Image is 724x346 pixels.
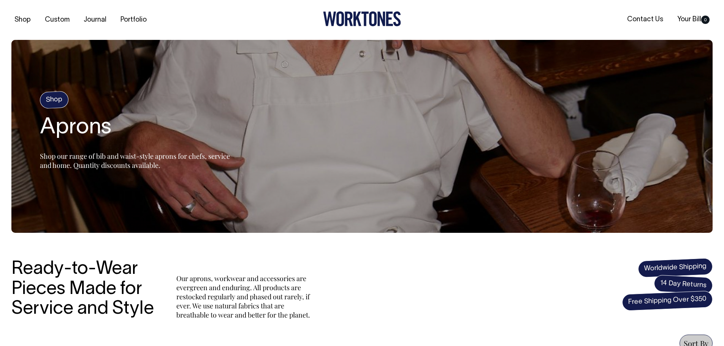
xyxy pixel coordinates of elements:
a: Shop [11,14,34,26]
span: 14 Day Returns [654,275,713,294]
a: Portfolio [117,14,150,26]
span: 0 [701,16,710,24]
h3: Ready-to-Wear Pieces Made for Service and Style [11,259,160,319]
span: Free Shipping Over $350 [622,291,713,311]
a: Custom [42,14,73,26]
p: Our aprons, workwear and accessories are evergreen and enduring. All products are restocked regul... [176,274,313,319]
span: Shop our range of bib and waist-style aprons for chefs, service and home. Quantity discounts avai... [40,152,230,170]
a: Contact Us [624,13,666,26]
a: Journal [81,14,109,26]
h2: Aprons [40,116,230,140]
h4: Shop [40,91,69,109]
span: Worldwide Shipping [638,258,713,278]
a: Your Bill0 [674,13,713,26]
